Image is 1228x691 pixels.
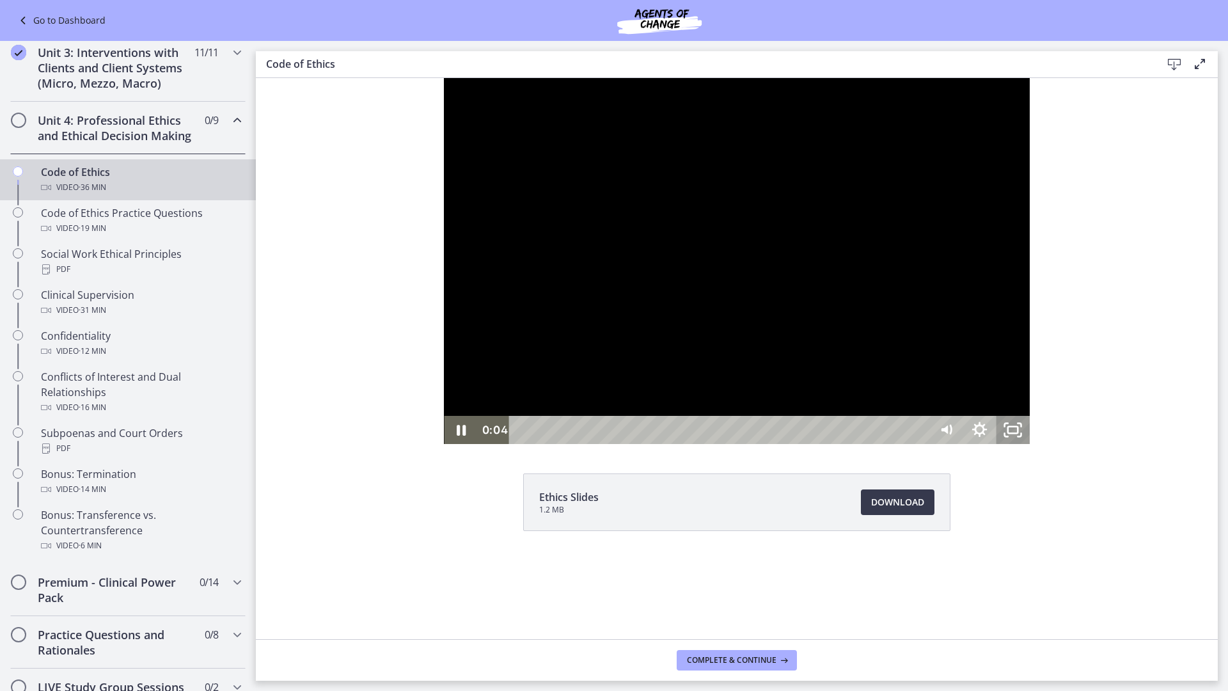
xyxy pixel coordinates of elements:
iframe: Video Lesson [256,78,1218,444]
button: Complete & continue [677,650,797,671]
div: Playbar [265,338,666,366]
button: Show settings menu [707,338,741,366]
div: Confidentiality [41,328,240,359]
h2: Practice Questions and Rationales [38,627,194,658]
button: Mute [674,338,707,366]
div: Video [41,400,240,415]
img: Agents of Change Social Work Test Prep [583,5,736,36]
div: Conflicts of Interest and Dual Relationships [41,369,240,415]
div: Social Work Ethical Principles [41,246,240,277]
div: PDF [41,441,240,456]
h2: Unit 3: Interventions with Clients and Client Systems (Micro, Mezzo, Macro) [38,45,194,91]
div: Video [41,538,240,553]
div: Video [41,180,240,195]
div: Video [41,303,240,318]
div: Video [41,221,240,236]
div: Bonus: Termination [41,466,240,497]
div: Code of Ethics [41,164,240,195]
span: 0 / 8 [205,627,218,642]
h2: Unit 4: Professional Ethics and Ethical Decision Making [38,113,194,143]
span: · 31 min [79,303,106,318]
button: Unfullscreen [741,338,774,366]
span: 0 / 9 [205,113,218,128]
span: · 16 min [79,400,106,415]
span: Complete & continue [687,655,776,665]
span: · 19 min [79,221,106,236]
div: Clinical Supervision [41,287,240,318]
i: Completed [11,45,26,60]
div: Code of Ethics Practice Questions [41,205,240,236]
div: Subpoenas and Court Orders [41,425,240,456]
span: 0 / 14 [200,575,218,590]
span: · 12 min [79,344,106,359]
a: Go to Dashboard [15,13,106,28]
span: · 36 min [79,180,106,195]
h2: Premium - Clinical Power Pack [38,575,194,605]
div: Bonus: Transference vs. Countertransference [41,507,240,553]
div: Video [41,344,240,359]
span: 1.2 MB [539,505,599,515]
span: 11 / 11 [194,45,218,60]
span: · 6 min [79,538,102,553]
span: · 14 min [79,482,106,497]
div: Video [41,482,240,497]
h3: Code of Ethics [266,56,1141,72]
span: Download [871,495,924,510]
a: Download [861,489,934,515]
span: Ethics Slides [539,489,599,505]
div: PDF [41,262,240,277]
